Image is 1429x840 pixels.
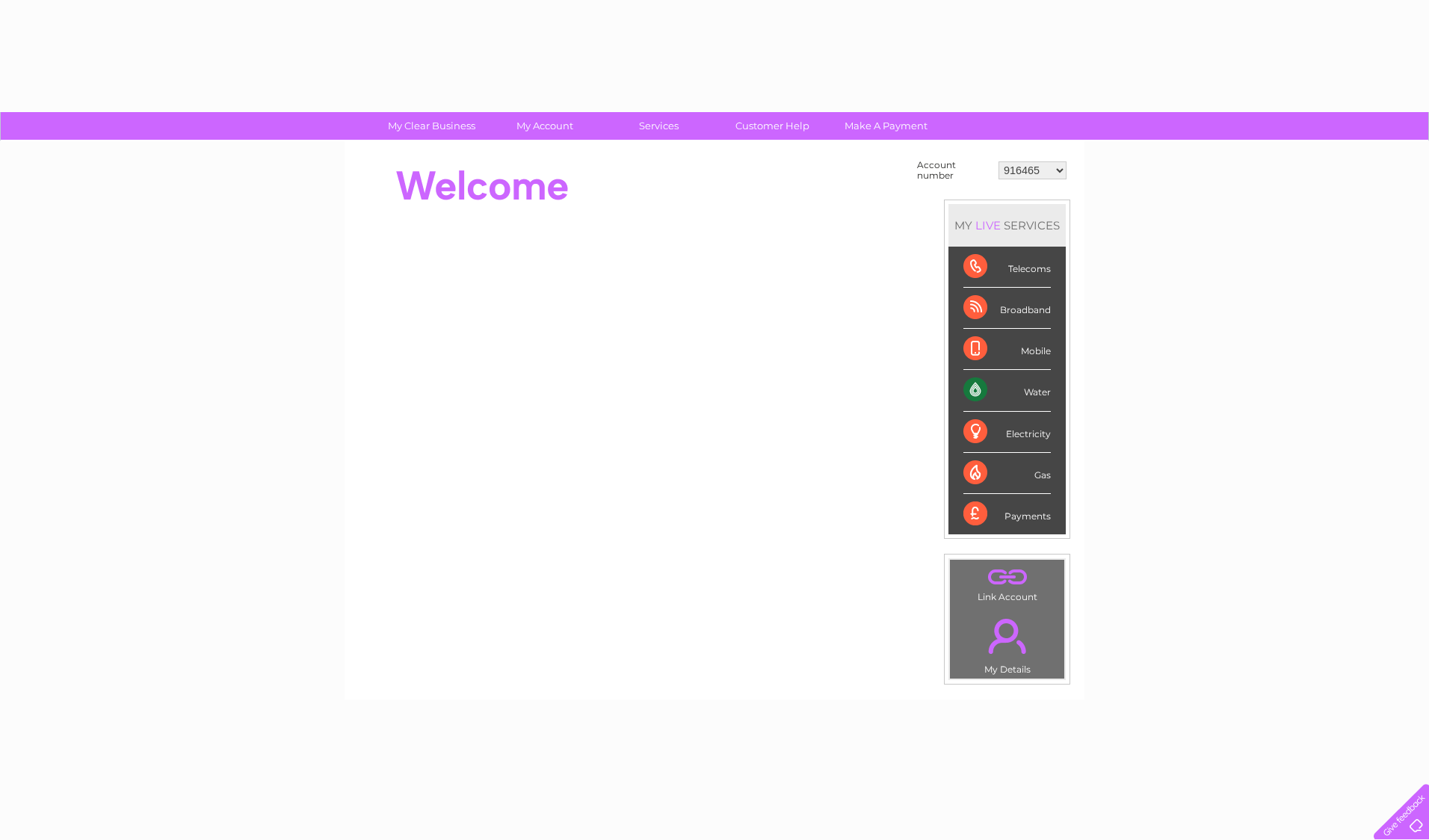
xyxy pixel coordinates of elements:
[954,563,1061,590] a: .
[949,559,1065,606] td: Link Account
[954,610,1061,662] a: .
[963,288,1051,329] div: Broadband
[972,218,1004,232] div: LIVE
[963,370,1051,411] div: Water
[963,453,1051,494] div: Gas
[963,247,1051,288] div: Telecoms
[963,494,1051,534] div: Payments
[824,112,948,140] a: Make A Payment
[913,156,995,185] td: Account number
[597,112,720,140] a: Services
[948,204,1066,247] div: MY SERVICES
[963,412,1051,453] div: Electricity
[949,606,1065,679] td: My Details
[484,112,607,140] a: My Account
[370,112,493,140] a: My Clear Business
[711,112,834,140] a: Customer Help
[963,329,1051,370] div: Mobile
